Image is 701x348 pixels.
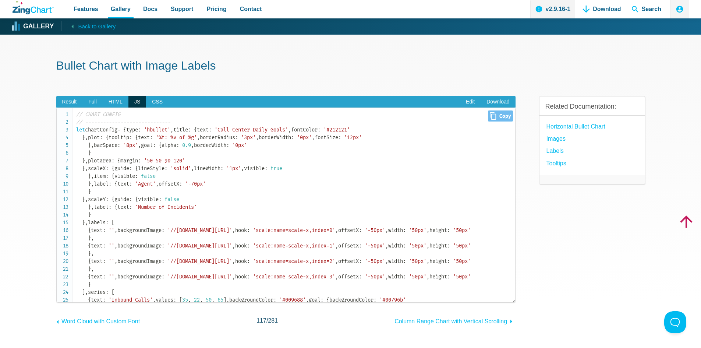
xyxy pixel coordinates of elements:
[109,274,114,280] span: ''
[191,165,194,172] span: ,
[188,127,191,133] span: :
[111,158,114,164] span: :
[385,243,388,249] span: ,
[91,235,94,241] span: ,
[111,289,114,295] span: [
[335,227,338,233] span: ,
[109,181,111,187] span: :
[344,134,362,141] span: '12px'
[365,274,385,280] span: '-50px'
[82,289,85,295] span: ]
[232,274,235,280] span: ,
[88,281,91,288] span: }
[129,196,132,203] span: :
[114,227,117,233] span: ,
[447,258,450,264] span: :
[88,212,91,218] span: }
[326,297,329,303] span: {
[385,274,388,280] span: ,
[85,196,88,203] span: ,
[240,4,262,14] span: Contact
[109,297,153,303] span: 'Inbound Calls'
[91,181,94,187] span: ,
[82,158,85,164] span: }
[91,250,94,257] span: ,
[88,150,91,156] span: }
[409,258,426,264] span: '50px'
[114,258,117,264] span: ,
[365,258,385,264] span: '-50px'
[106,196,109,203] span: :
[185,181,206,187] span: '-70px'
[179,297,182,303] span: [
[241,165,244,172] span: ,
[111,173,114,179] span: {
[220,165,223,172] span: :
[103,258,106,264] span: :
[545,102,639,111] h3: Related Documentation:
[385,227,388,233] span: ,
[403,227,406,233] span: :
[85,289,88,295] span: ,
[88,227,91,233] span: {
[117,142,120,148] span: :
[76,111,120,117] span: // CHART CONFIG
[447,243,450,249] span: :
[106,165,109,172] span: :
[162,227,164,233] span: :
[247,258,250,264] span: :
[56,58,645,75] h1: Bullet Chart with Image Labels
[88,142,91,148] span: }
[167,227,232,233] span: '//[DOMAIN_NAME][URL]'
[56,96,83,108] span: Result
[82,219,85,226] span: }
[117,158,120,164] span: {
[447,274,450,280] span: :
[335,274,338,280] span: ,
[164,165,167,172] span: :
[144,127,170,133] span: 'hbullet'
[447,227,450,233] span: :
[209,127,212,133] span: :
[111,4,131,14] span: Gallery
[306,297,309,303] span: ,
[143,4,157,14] span: Docs
[453,258,471,264] span: '50px'
[335,243,338,249] span: ,
[379,297,406,303] span: '#00796b'
[129,134,132,141] span: :
[182,142,191,148] span: 0.9
[138,142,141,148] span: ,
[664,311,686,333] iframe: Toggle Customer Support
[88,235,91,241] span: }
[106,289,109,295] span: :
[394,318,507,324] span: Column Range Chart with Vertical Scrolling
[129,181,132,187] span: :
[453,274,471,280] span: '50px'
[85,158,88,164] span: ,
[135,204,197,210] span: 'Number of Incidents'
[88,297,91,303] span: {
[212,297,215,303] span: ,
[291,134,294,141] span: :
[162,258,164,264] span: :
[232,227,235,233] span: ,
[179,181,182,187] span: :
[159,142,162,148] span: {
[82,134,85,141] span: }
[103,243,106,249] span: :
[373,297,376,303] span: :
[88,181,91,187] span: }
[91,204,94,210] span: ,
[135,181,156,187] span: 'Agent'
[88,243,91,249] span: {
[453,243,471,249] span: '50px'
[82,196,85,203] span: }
[173,297,176,303] span: :
[403,258,406,264] span: :
[359,227,362,233] span: :
[460,96,481,108] a: Edit
[546,122,605,131] a: Horizontal Bullet Chart
[135,134,138,141] span: {
[150,134,153,141] span: :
